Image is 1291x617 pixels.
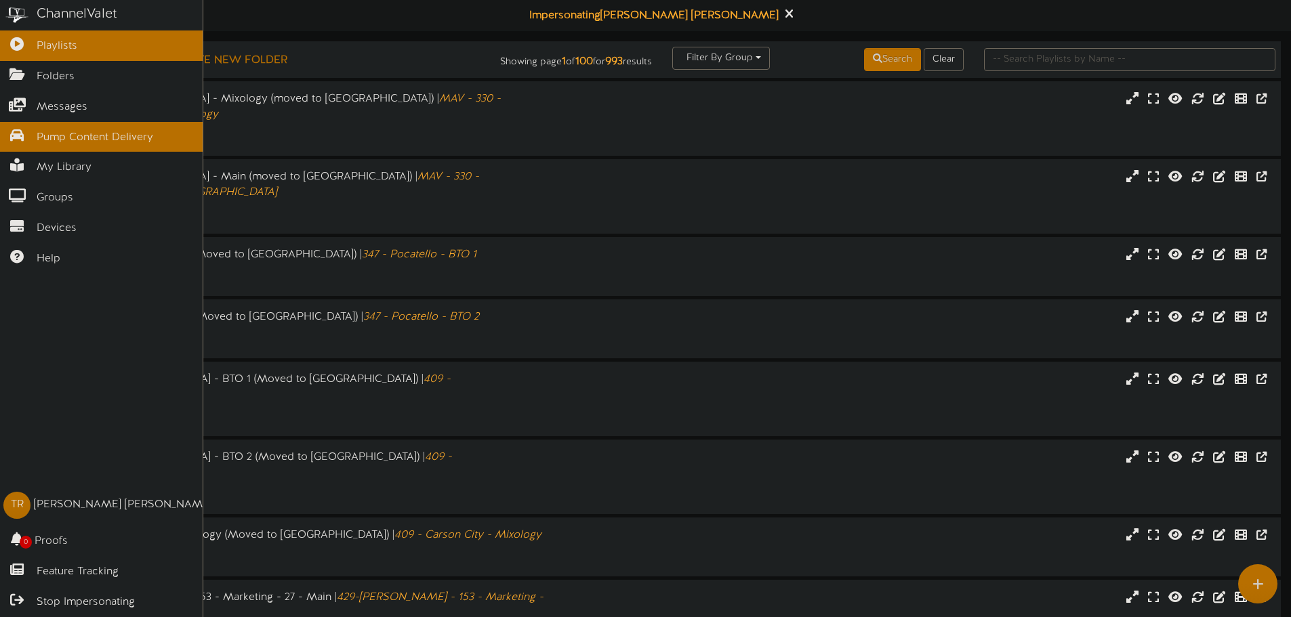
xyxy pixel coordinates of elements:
div: [PERSON_NAME] [PERSON_NAME] [34,497,212,513]
div: Showing page of for results [455,47,662,70]
strong: 993 [605,56,623,68]
span: Messages [37,100,87,115]
button: Filter By Group [672,47,770,70]
i: 409 - Carson City - Mixology [394,529,541,541]
span: Devices [37,221,77,236]
div: TR [3,492,30,519]
div: 409 - [GEOGRAPHIC_DATA] - BTO 1 (Moved to [GEOGRAPHIC_DATA]) | [54,372,549,403]
input: -- Search Playlists by Name -- [984,48,1275,71]
span: Pump Content Delivery [37,130,153,146]
span: Help [37,251,60,267]
span: My Library [37,160,91,175]
i: MAV - 330 - [GEOGRAPHIC_DATA] - [GEOGRAPHIC_DATA] [54,171,479,198]
span: 0 [20,536,32,549]
div: Landscape ( 16:9 ) [54,481,549,492]
div: # 7127 [54,212,549,224]
span: Feature Tracking [37,564,119,580]
div: Landscape ( 16:9 ) [54,543,549,555]
div: 330 - [GEOGRAPHIC_DATA] - Main (moved to [GEOGRAPHIC_DATA]) | [54,169,549,200]
button: Clear [924,48,964,71]
div: # 6749 [54,134,549,146]
strong: 100 [575,56,593,68]
span: Stop Impersonating [37,595,135,610]
div: Landscape ( 16:9 ) [54,403,549,414]
div: ChannelValet [37,5,117,24]
div: 409 - Carson City - Mixology (Moved to [GEOGRAPHIC_DATA]) | [54,528,549,543]
button: Create New Folder [157,52,291,69]
i: 347 - Pocatello - BTO 2 [363,311,479,323]
div: # 7769 [54,337,549,348]
div: # 7768 [54,274,549,286]
div: Landscape ( 16:9 ) [54,325,549,337]
strong: 1 [562,56,566,68]
span: Folders [37,69,75,85]
div: 347 - Pocatello - BTO 1 (Moved to [GEOGRAPHIC_DATA]) | [54,247,549,263]
div: # 7772 [54,492,549,504]
i: 347 - Pocatello - BTO 1 [362,249,476,261]
div: 347 - Pocatello - BTO 2 (Moved to [GEOGRAPHIC_DATA]) | [54,310,549,325]
div: 409 - [GEOGRAPHIC_DATA] - BTO 2 (Moved to [GEOGRAPHIC_DATA]) | [54,450,549,481]
div: # 7771 [54,414,549,426]
span: Playlists [37,39,77,54]
div: 330 - [GEOGRAPHIC_DATA] - Mixology (moved to [GEOGRAPHIC_DATA]) | [54,91,549,123]
div: Landscape ( 16:9 ) [54,262,549,274]
span: Groups [37,190,73,206]
div: Portrait ( 9:16 ) [54,122,549,133]
span: Proofs [35,534,68,549]
div: Landscape ( 16:9 ) [54,200,549,211]
button: Search [864,48,921,71]
div: # 7770 [54,555,549,566]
